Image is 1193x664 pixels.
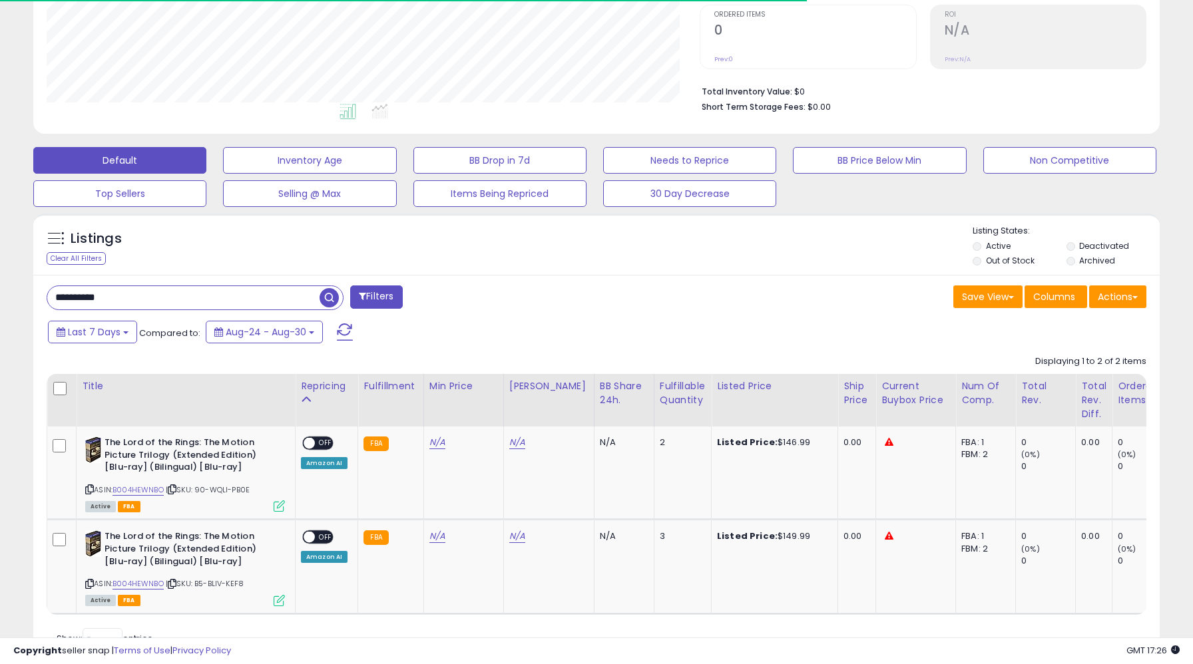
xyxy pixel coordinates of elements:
b: The Lord of the Rings: The Motion Picture Trilogy (Extended Edition) [Blu-ray] (Bilingual) [Blu-ray] [105,530,266,571]
div: Ship Price [843,379,870,407]
div: FBM: 2 [961,543,1005,555]
div: Listed Price [717,379,832,393]
button: Filters [350,285,402,309]
div: FBA: 1 [961,436,1005,448]
span: Columns [1033,290,1075,303]
span: FBA [118,501,140,512]
div: FBA: 1 [961,530,1005,542]
small: (0%) [1021,544,1040,554]
div: 0.00 [1081,436,1102,448]
div: Min Price [429,379,498,393]
button: BB Drop in 7d [413,147,587,174]
div: 0 [1021,436,1075,448]
button: Actions [1089,285,1146,308]
small: (0%) [1118,544,1136,554]
label: Out of Stock [986,255,1035,266]
div: 0 [1021,460,1075,472]
button: Selling @ Max [223,180,396,207]
button: Needs to Reprice [603,147,776,174]
div: Displaying 1 to 2 of 2 items [1035,355,1146,368]
small: FBA [363,436,388,451]
div: Total Rev. Diff. [1081,379,1106,421]
button: Top Sellers [33,180,206,207]
div: $149.99 [717,530,828,542]
a: N/A [429,436,445,449]
small: Prev: N/A [945,55,971,63]
div: Ordered Items [1118,379,1166,407]
div: Amazon AI [301,457,348,469]
button: BB Price Below Min [793,147,966,174]
b: The Lord of the Rings: The Motion Picture Trilogy (Extended Edition) [Blu-ray] (Bilingual) [Blu-ray] [105,436,266,477]
button: Default [33,147,206,174]
button: Inventory Age [223,147,396,174]
span: $0.00 [808,100,831,113]
span: | SKU: B5-BLIV-KEF8 [166,578,244,589]
p: Listing States: [973,225,1160,238]
span: Show: entries [57,632,152,645]
span: Ordered Items [714,11,915,19]
button: Non Competitive [983,147,1156,174]
span: FBA [118,595,140,606]
a: B004HEWNBO [113,578,164,589]
div: $146.99 [717,436,828,448]
div: BB Share 24h. [600,379,648,407]
div: 0.00 [843,436,865,448]
div: Repricing [301,379,352,393]
button: 30 Day Decrease [603,180,776,207]
div: 0 [1118,555,1172,567]
div: Current Buybox Price [881,379,950,407]
span: Last 7 Days [68,325,120,339]
li: $0 [702,83,1136,98]
span: OFF [315,532,336,543]
div: 3 [660,530,701,542]
div: 0 [1021,555,1075,567]
div: 0 [1021,530,1075,542]
div: 0.00 [1081,530,1102,542]
div: 0 [1118,530,1172,542]
h2: N/A [945,23,1146,41]
div: Clear All Filters [47,252,106,265]
span: Compared to: [139,327,200,339]
label: Deactivated [1079,240,1129,251]
label: Archived [1079,255,1115,266]
button: Columns [1025,285,1087,308]
div: seller snap | | [13,645,231,657]
b: Total Inventory Value: [702,86,792,97]
div: 2 [660,436,701,448]
strong: Copyright [13,644,62,657]
small: (0%) [1118,449,1136,460]
small: FBA [363,530,388,545]
div: Total Rev. [1021,379,1070,407]
a: Privacy Policy [172,644,231,657]
img: 51eSsP-ddxL._SL40_.jpg [85,436,101,463]
div: 0.00 [843,530,865,542]
a: N/A [509,530,525,543]
label: Active [986,240,1011,251]
div: Fulfillable Quantity [660,379,706,407]
h5: Listings [71,230,122,248]
button: Items Being Repriced [413,180,587,207]
div: [PERSON_NAME] [509,379,589,393]
div: ASIN: [85,436,285,510]
div: FBM: 2 [961,448,1005,460]
div: 0 [1118,460,1172,472]
b: Short Term Storage Fees: [702,101,806,112]
button: Save View [953,285,1023,308]
span: 2025-09-7 17:26 GMT [1126,644,1180,657]
div: Amazon AI [301,551,348,563]
div: Num of Comp. [961,379,1010,407]
span: Aug-24 - Aug-30 [226,325,306,339]
img: 51eSsP-ddxL._SL40_.jpg [85,530,101,557]
button: Last 7 Days [48,321,137,343]
div: 0 [1118,436,1172,448]
div: N/A [600,530,644,542]
div: N/A [600,436,644,448]
span: OFF [315,438,336,449]
a: B004HEWNBO [113,484,164,496]
b: Listed Price: [717,530,778,542]
span: ROI [945,11,1146,19]
div: ASIN: [85,530,285,604]
span: All listings currently available for purchase on Amazon [85,595,116,606]
small: (0%) [1021,449,1040,460]
button: Aug-24 - Aug-30 [206,321,323,343]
